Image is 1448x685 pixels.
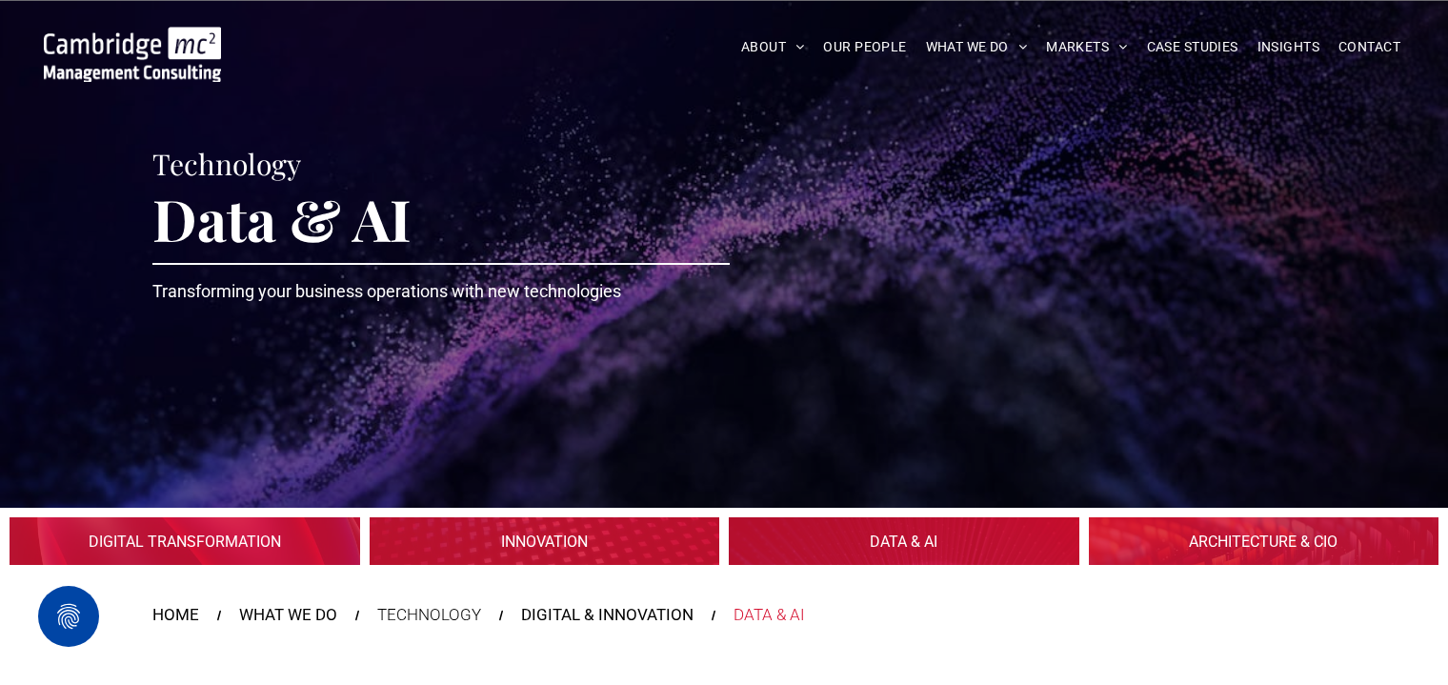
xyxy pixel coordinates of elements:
[814,32,915,62] a: OUR PEOPLE
[377,603,481,628] div: TECHNOLOGY
[44,27,221,82] img: Go to Homepage
[916,32,1037,62] a: WHAT WE DO
[10,517,360,565] a: Digital Transformation | Innovation | Cambridge Management Consulting
[1137,32,1248,62] a: CASE STUDIES
[1089,517,1439,565] a: DIGITAL & INNOVATION > ARCHITECTURE & CIO | Build and Optimise a Future-Ready Digital Architecture
[734,603,805,628] div: DATA & AI
[152,603,1296,628] nav: Breadcrumbs
[1248,32,1329,62] a: INSIGHTS
[44,30,221,50] a: Your Business Transformed | Cambridge Management Consulting
[152,180,412,256] span: Data & AI
[732,32,814,62] a: ABOUT
[370,517,720,565] a: Innovation | Consulting services to unlock your innovation pipeline | Cambridge Management Consul...
[152,281,621,301] span: Transforming your business operations with new technologies
[729,517,1079,565] a: DIGITAL & INNOVATION > DATA & AI | Experts at Using Data to Unlock Value for Your Business
[1036,32,1136,62] a: MARKETS
[152,145,301,183] span: Technology
[521,603,694,628] a: DIGITAL & INNOVATION
[239,603,337,628] a: WHAT WE DO
[1329,32,1410,62] a: CONTACT
[152,603,199,628] a: HOME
